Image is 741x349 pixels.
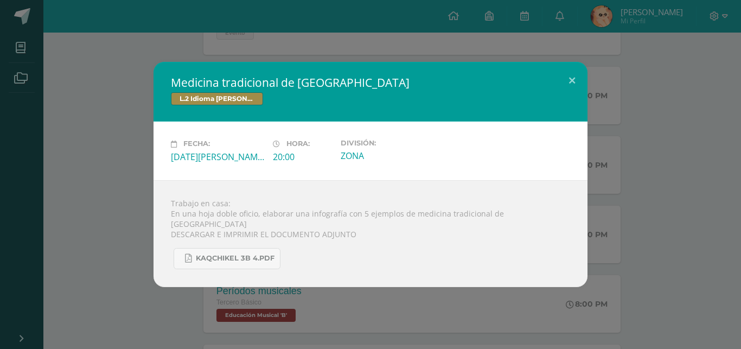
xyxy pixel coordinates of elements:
[286,140,310,148] span: Hora:
[557,62,587,99] button: Close (Esc)
[341,150,434,162] div: ZONA
[183,140,210,148] span: Fecha:
[171,151,264,163] div: [DATE][PERSON_NAME]
[273,151,332,163] div: 20:00
[341,139,434,147] label: División:
[174,248,280,269] a: KAQCHIKEL 3B 4.pdf
[171,75,570,90] h2: Medicina tradicional de [GEOGRAPHIC_DATA]
[154,180,587,287] div: Trabajo en casa: En una hoja doble oficio, elaborar una infografía con 5 ejemplos de medicina tra...
[196,254,274,263] span: KAQCHIKEL 3B 4.pdf
[171,92,263,105] span: L.2 Idioma [PERSON_NAME]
